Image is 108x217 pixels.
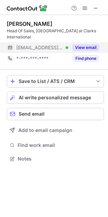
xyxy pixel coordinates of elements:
[7,4,48,12] img: ContactOut v5.3.10
[19,79,92,84] div: Save to List / ATS / CRM
[72,44,99,51] button: Reveal Button
[7,75,104,87] button: save-profile-one-click
[7,140,104,150] button: Find work email
[19,111,44,117] span: Send email
[16,45,63,51] span: [EMAIL_ADDRESS][DOMAIN_NAME]
[18,156,101,162] span: Notes
[19,95,91,100] span: AI write personalized message
[7,154,104,164] button: Notes
[7,28,104,40] div: Head Of Sales, [GEOGRAPHIC_DATA] at Clarks International
[7,124,104,136] button: Add to email campaign
[72,55,99,62] button: Reveal Button
[7,20,52,27] div: [PERSON_NAME]
[18,128,72,133] span: Add to email campaign
[18,142,101,148] span: Find work email
[7,91,104,104] button: AI write personalized message
[7,108,104,120] button: Send email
